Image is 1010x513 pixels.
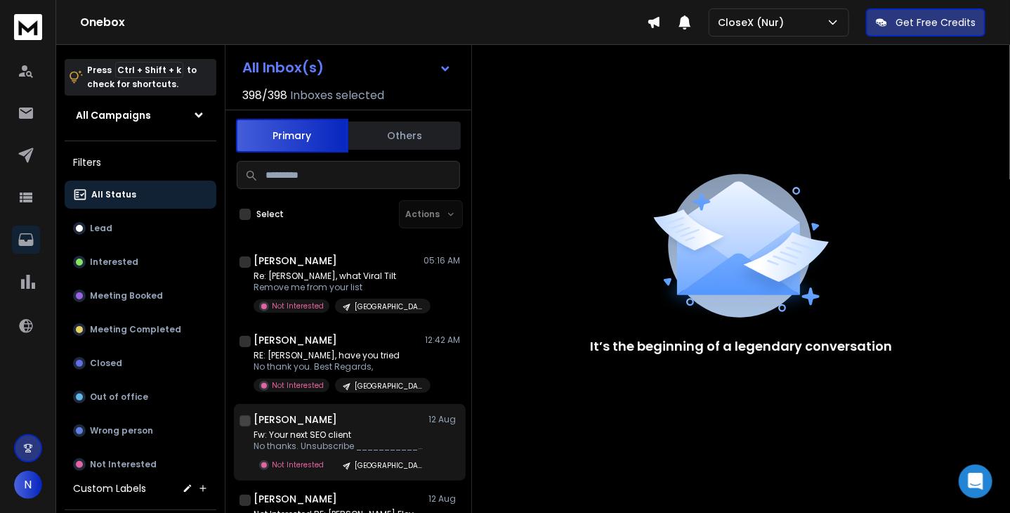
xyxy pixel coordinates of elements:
p: Meeting Completed [90,324,181,335]
span: Ctrl + Shift + k [115,62,183,78]
p: Wrong person [90,425,153,436]
p: Fw: Your next SEO client [254,429,422,441]
h3: Inboxes selected [290,87,384,104]
p: Not Interested [272,380,324,391]
h1: All Campaigns [76,108,151,122]
button: All Campaigns [65,101,216,129]
h3: Custom Labels [73,481,146,495]
img: tab_keywords_by_traffic_grey.svg [140,82,151,93]
p: 12 Aug [428,414,460,425]
p: Interested [90,256,138,268]
span: 398 / 398 [242,87,287,104]
p: All Status [91,189,136,200]
label: Select [256,209,284,220]
p: [GEOGRAPHIC_DATA]-[US_STATE]-SEO-11-Aug-25 [355,301,422,312]
button: Out of office [65,383,216,411]
button: Closed [65,349,216,377]
button: Not Interested [65,450,216,479]
div: Open Intercom Messenger [959,465,992,498]
div: v 4.0.25 [39,22,69,34]
h1: [PERSON_NAME] [254,413,337,427]
p: [GEOGRAPHIC_DATA]-[US_STATE]-SEO-11-Aug-25 [355,460,422,471]
p: Closed [90,358,122,369]
img: logo_orange.svg [22,22,34,34]
p: No thank you. Best Regards, [254,361,422,372]
button: Meeting Completed [65,316,216,344]
p: Re: [PERSON_NAME], what Viral Tilt [254,271,422,282]
p: Meeting Booked [90,290,163,301]
p: Not Interested [272,301,324,311]
h1: [PERSON_NAME] [254,333,337,347]
button: Interested [65,248,216,276]
p: 12:42 AM [425,335,460,346]
button: Others [348,120,461,151]
p: CloseX (Nur) [718,15,789,30]
img: website_grey.svg [22,37,34,48]
button: Get Free Credits [866,8,985,37]
p: Lead [90,223,112,234]
p: 12 Aug [428,493,460,505]
button: All Status [65,181,216,209]
button: Meeting Booked [65,282,216,310]
button: N [14,471,42,499]
button: Wrong person [65,417,216,445]
img: tab_domain_overview_orange.svg [38,82,49,93]
button: Lead [65,214,216,242]
p: Press to check for shortcuts. [87,63,197,91]
p: Get Free Credits [896,15,976,30]
div: Domain: [URL] [37,37,100,48]
div: Keywords by Traffic [155,83,237,92]
p: [GEOGRAPHIC_DATA]-[US_STATE]-SEO-11-Aug-25 [355,381,422,391]
h3: Filters [65,152,216,172]
img: logo [14,14,42,40]
h1: [PERSON_NAME] [254,254,337,268]
p: It’s the beginning of a legendary conversation [590,337,892,356]
p: Out of office [90,391,148,403]
p: Not Interested [90,459,157,470]
button: Primary [236,119,348,152]
p: 05:16 AM [424,255,460,266]
h1: [PERSON_NAME] [254,492,337,506]
p: Remove me from your list [254,282,422,293]
h1: All Inbox(s) [242,60,324,74]
h1: Onebox [80,14,647,31]
p: RE: [PERSON_NAME], have you tried [254,350,422,361]
button: All Inbox(s) [231,53,463,82]
p: Not Interested [272,460,324,470]
div: Domain Overview [53,83,126,92]
p: No thanks. Unsubscribe ________________________________ From: [254,441,422,452]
